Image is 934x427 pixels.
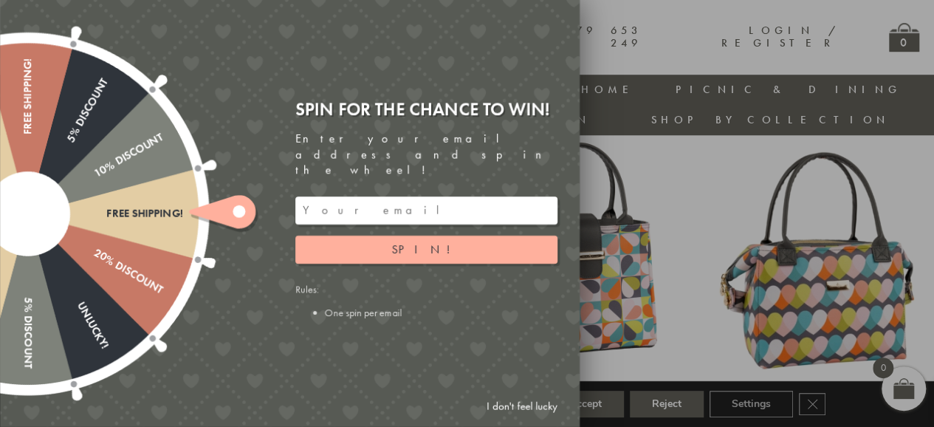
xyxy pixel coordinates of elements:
div: Spin for the chance to win! [295,98,557,120]
span: Spin! [391,242,461,257]
div: Unlucky! [22,211,111,351]
div: 5% Discount [21,213,34,369]
div: 5% Discount [22,76,111,216]
div: Enter your email address and spin the wheel! [295,131,557,177]
a: I don't feel lucky [479,392,565,420]
div: 20% Discount [24,208,165,297]
div: Rules: [295,282,557,319]
div: 10% Discount [24,131,165,219]
input: Your email [295,197,557,225]
div: Free shipping! [28,207,183,219]
div: Free shipping! [21,58,34,213]
li: One spin per email [325,306,557,319]
button: Spin! [295,236,557,264]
